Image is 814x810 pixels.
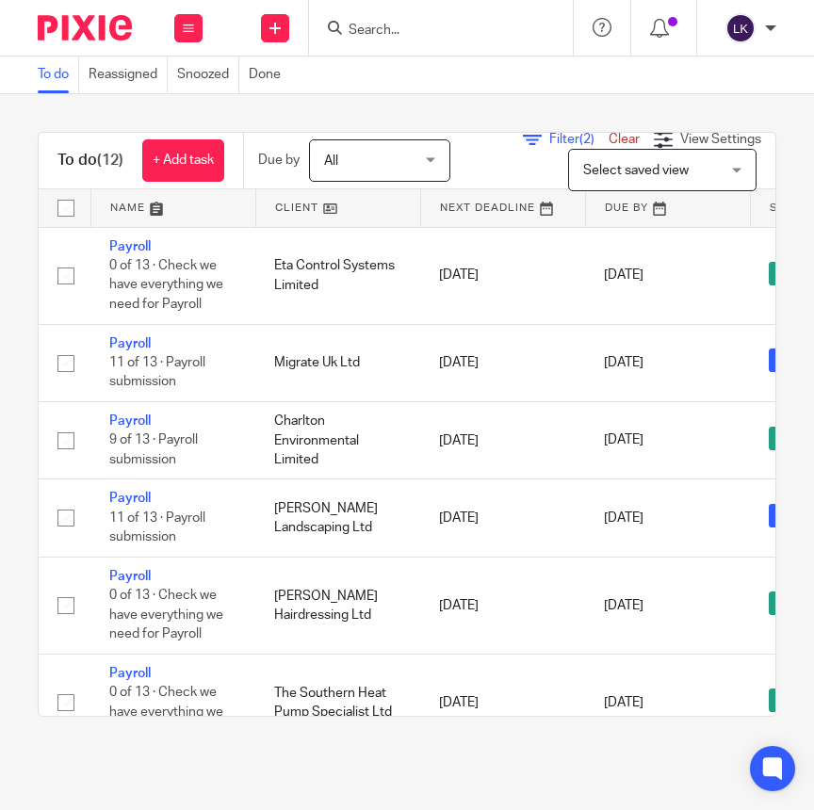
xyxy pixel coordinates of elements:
td: [DATE] [420,479,585,557]
span: 9 of 13 · Payroll submission [109,434,198,467]
a: To do [38,57,79,93]
span: (12) [97,153,123,168]
span: 0 of 13 · Check we have everything we need for Payroll [109,687,223,738]
input: Search [347,23,516,40]
span: [DATE] [604,511,643,525]
a: Payroll [109,414,151,428]
span: View Settings [680,133,761,146]
a: Payroll [109,570,151,583]
span: (2) [579,133,594,146]
span: All [324,154,338,168]
span: 0 of 13 · Check we have everything we need for Payroll [109,259,223,311]
span: [DATE] [604,434,643,447]
h1: To do [57,151,123,170]
a: Payroll [109,240,151,253]
span: [DATE] [604,599,643,612]
span: 11 of 13 · Payroll submission [109,356,205,389]
td: [DATE] [420,655,585,752]
td: [DATE] [420,402,585,479]
a: Payroll [109,492,151,505]
a: Payroll [109,667,151,680]
td: [DATE] [420,227,585,324]
a: + Add task [142,139,224,182]
span: Filter [549,133,609,146]
a: Payroll [109,337,151,350]
span: [DATE] [604,356,643,369]
a: Clear [609,133,640,146]
td: Charlton Environmental Limited [255,402,420,479]
span: [DATE] [604,696,643,709]
img: Pixie [38,15,132,40]
span: Select saved view [583,164,689,177]
a: Reassigned [89,57,168,93]
td: The Southern Heat Pump Specialist Ltd [255,655,420,752]
a: Snoozed [177,57,239,93]
td: [PERSON_NAME] Landscaping Ltd [255,479,420,557]
td: [PERSON_NAME] Hairdressing Ltd [255,557,420,654]
td: [DATE] [420,557,585,654]
td: Migrate Uk Ltd [255,324,420,401]
img: svg%3E [725,13,756,43]
span: 11 of 13 · Payroll submission [109,511,205,544]
td: Eta Control Systems Limited [255,227,420,324]
a: Done [249,57,290,93]
td: [DATE] [420,324,585,401]
p: Due by [258,151,300,170]
span: 0 of 13 · Check we have everything we need for Payroll [109,590,223,641]
span: [DATE] [604,268,643,282]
